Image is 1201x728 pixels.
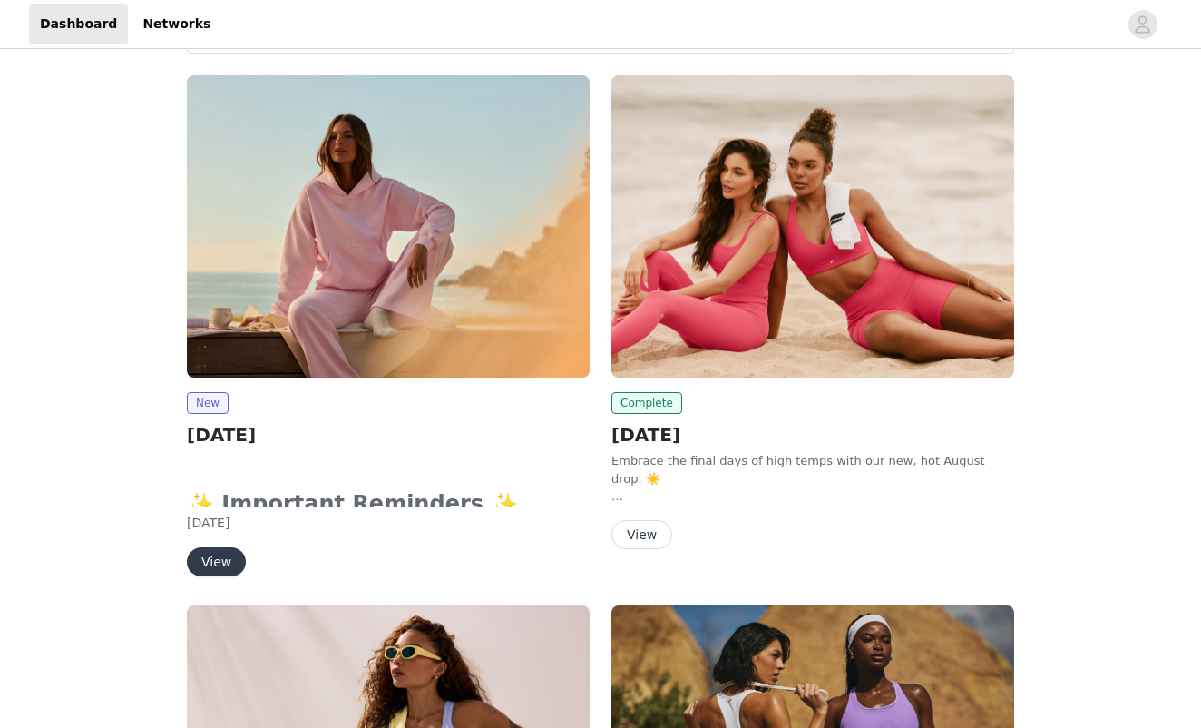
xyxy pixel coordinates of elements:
a: Dashboard [29,4,128,44]
button: View [611,520,672,549]
a: Networks [132,4,221,44]
button: View [187,547,246,576]
a: View [611,528,672,542]
span: [DATE] [187,516,229,530]
a: View [187,556,246,569]
span: Complete [611,392,682,414]
span: New [187,392,229,414]
strong: ✨ Important Reminders ✨ [187,491,530,516]
p: Embrace the final days of high temps with our new, hot August drop. ☀️ [611,452,1014,487]
h2: [DATE] [187,421,590,448]
h2: [DATE] [611,421,1014,448]
img: Fabletics [611,75,1014,378]
div: avatar [1134,10,1151,39]
img: Fabletics [187,75,590,378]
